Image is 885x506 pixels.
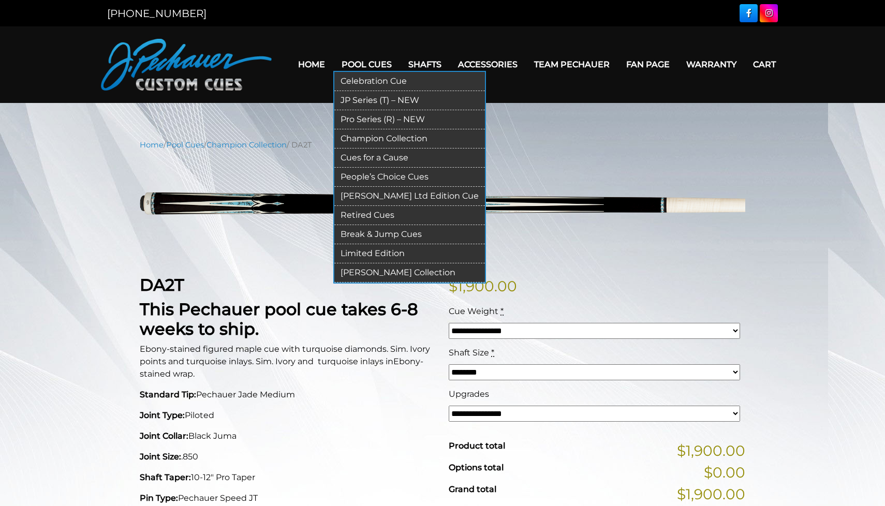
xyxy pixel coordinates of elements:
[449,306,498,316] span: Cue Weight
[140,390,196,399] strong: Standard Tip:
[491,348,494,358] abbr: required
[207,140,287,150] a: Champion Collection
[334,168,485,187] a: People’s Choice Cues
[140,275,184,295] strong: DA2T
[334,187,485,206] a: [PERSON_NAME] Ltd Edition Cue
[334,129,485,148] a: Champion Collection
[140,430,436,442] p: Black Juma
[450,51,526,78] a: Accessories
[334,91,485,110] a: JP Series (T) – NEW
[334,110,485,129] a: Pro Series (R) – NEW
[334,225,485,244] a: Break & Jump Cues
[166,140,204,150] a: Pool Cues
[334,206,485,225] a: Retired Cues
[140,389,436,401] p: Pechauer Jade Medium
[500,306,504,316] abbr: required
[140,409,436,422] p: Piloted
[334,263,485,282] a: [PERSON_NAME] Collection
[140,158,745,259] img: DA2T-UPDATED.png
[101,39,272,91] img: Pechauer Custom Cues
[449,277,458,295] span: $
[140,410,185,420] strong: Joint Type:
[526,51,618,78] a: Team Pechauer
[107,7,207,20] a: [PHONE_NUMBER]
[704,462,745,483] span: $0.00
[140,492,436,504] p: Pechauer Speed JT
[140,451,436,463] p: .850
[334,148,485,168] a: Cues for a Cause
[449,277,517,295] bdi: 1,900.00
[677,440,745,462] span: $1,900.00
[140,344,430,366] span: Ebony-stained figured maple cue with turquoise diamonds. Sim. Ivory points and turquoise inlays. ...
[449,348,489,358] span: Shaft Size
[140,472,191,482] strong: Shaft Taper:
[449,441,505,451] span: Product total
[745,51,784,78] a: Cart
[333,51,400,78] a: Pool Cues
[400,51,450,78] a: Shafts
[449,463,504,472] span: Options total
[140,471,436,484] p: 10-12" Pro Taper
[334,72,485,91] a: Celebration Cue
[140,139,745,151] nav: Breadcrumb
[140,431,188,441] strong: Joint Collar:
[678,51,745,78] a: Warranty
[140,299,418,339] strong: This Pechauer pool cue takes 6-8 weeks to ship.
[449,484,496,494] span: Grand total
[140,452,181,462] strong: Joint Size:
[290,51,333,78] a: Home
[140,493,178,503] strong: Pin Type:
[140,140,164,150] a: Home
[618,51,678,78] a: Fan Page
[334,244,485,263] a: Limited Edition
[449,389,489,399] span: Upgrades
[677,483,745,505] span: $1,900.00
